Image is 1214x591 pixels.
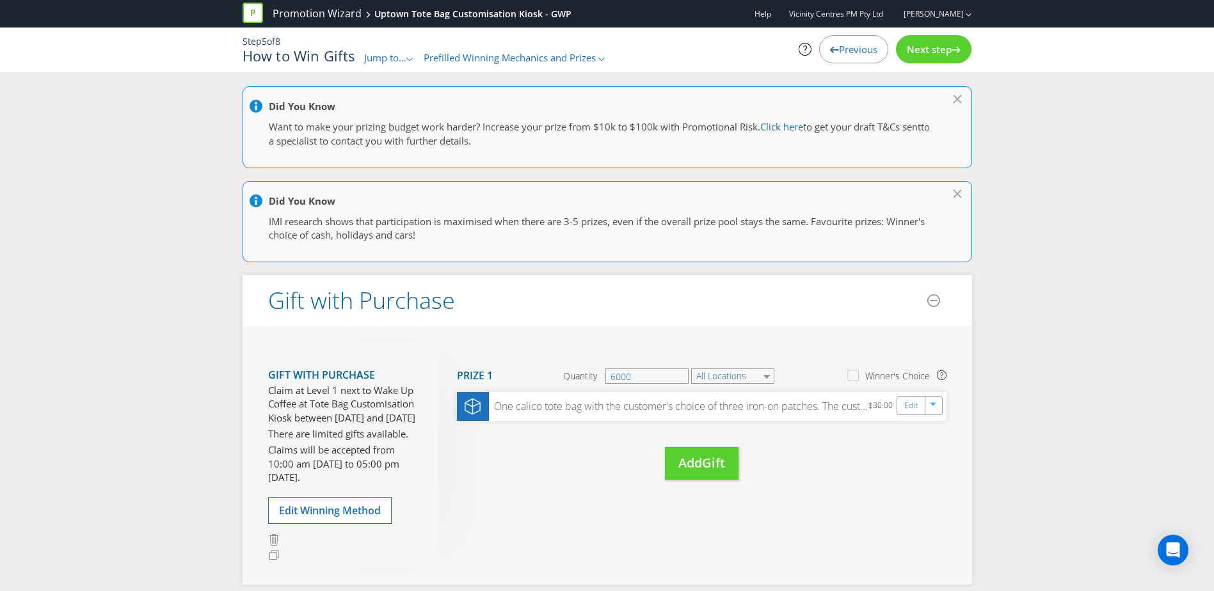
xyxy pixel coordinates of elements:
[904,398,918,413] a: Edit
[907,43,952,56] span: Next step
[269,120,930,146] span: to get your draft T&Cs sentto a specialist to contact you with further details.
[868,398,897,414] div: $30.00
[489,399,868,414] div: One calico tote bag with the customer's choice of three iron-on patches. The customer has the cho...
[262,35,267,47] span: 5
[563,370,597,382] span: Quantity
[268,288,455,313] h2: Gift with Purchase
[269,120,760,133] span: Want to make your prizing budget work harder? Increase your prize from $10k to $100k with Promoti...
[424,51,596,64] span: Prefilled Winning Mechanics and Prizes
[865,370,930,382] div: Winner's Choice
[269,215,933,242] p: IMI research shows that participation is maximised when there are 3-5 prizes, even if the overall...
[268,427,419,441] p: There are limited gifts available.
[891,8,964,19] a: [PERSON_NAME]
[268,497,392,524] button: Edit Winning Method
[702,454,725,471] span: Gift
[374,8,571,20] div: Uptown Tote Bag Customisation Kiosk - GWP
[268,384,419,425] p: Claim at Level 1 next to Wake Up Coffee at Tote Bag Customisation Kiosk between [DATE] and [DATE]
[457,370,493,382] h4: Prize 1
[760,120,803,133] a: Click here
[839,43,877,56] span: Previous
[755,8,771,19] a: Help
[789,8,883,19] span: Vicinity Centres PM Pty Ltd
[273,6,362,21] a: Promotion Wizard
[268,443,419,484] p: Claims will be accepted from 10:00 am [DATE] to 05:00 pm [DATE].
[275,35,280,47] span: 8
[665,447,739,480] button: AddGift
[267,35,275,47] span: of
[243,35,262,47] span: Step
[243,48,355,63] h1: How to Win Gifts
[279,503,381,517] span: Edit Winning Method
[364,51,406,64] span: Jump to...
[268,370,419,381] h4: Gift with Purchase
[1158,535,1188,565] div: Open Intercom Messenger
[678,454,702,471] span: Add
